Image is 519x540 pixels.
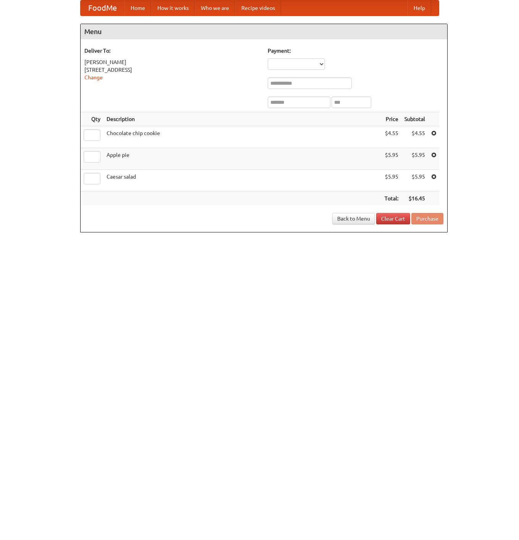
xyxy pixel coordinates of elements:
[103,112,382,126] th: Description
[382,126,401,148] td: $4.55
[103,170,382,192] td: Caesar salad
[103,148,382,170] td: Apple pie
[382,112,401,126] th: Price
[235,0,281,16] a: Recipe videos
[103,126,382,148] td: Chocolate chip cookie
[195,0,235,16] a: Who we are
[151,0,195,16] a: How it works
[268,47,443,55] h5: Payment:
[84,66,260,74] div: [STREET_ADDRESS]
[401,112,428,126] th: Subtotal
[382,170,401,192] td: $5.95
[382,148,401,170] td: $5.95
[84,47,260,55] h5: Deliver To:
[401,126,428,148] td: $4.55
[401,148,428,170] td: $5.95
[124,0,151,16] a: Home
[84,58,260,66] div: [PERSON_NAME]
[81,112,103,126] th: Qty
[407,0,431,16] a: Help
[81,24,447,39] h4: Menu
[382,192,401,206] th: Total:
[81,0,124,16] a: FoodMe
[411,213,443,224] button: Purchase
[84,74,103,81] a: Change
[401,170,428,192] td: $5.95
[401,192,428,206] th: $16.45
[332,213,375,224] a: Back to Menu
[376,213,410,224] a: Clear Cart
